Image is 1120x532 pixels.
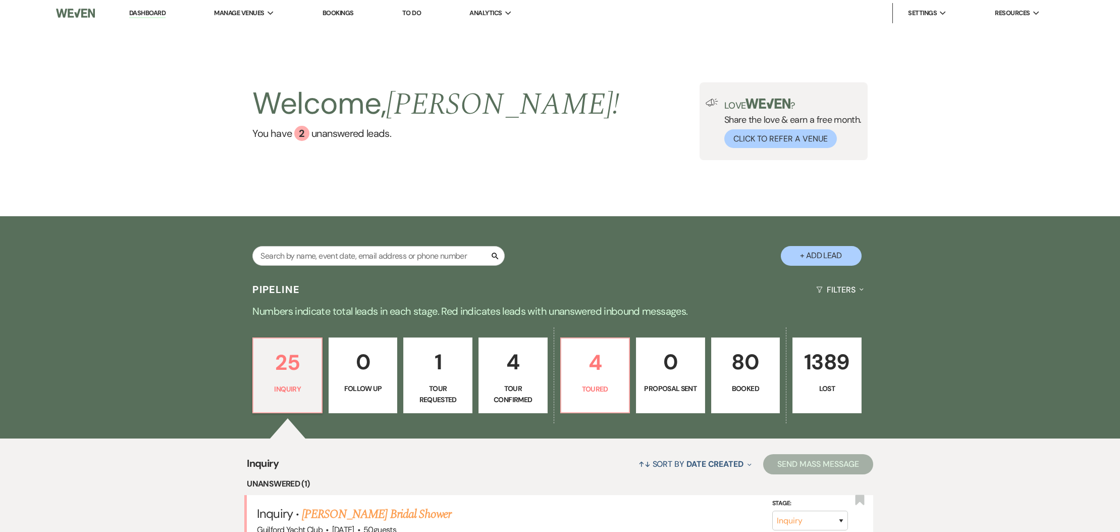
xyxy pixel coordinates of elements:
a: 4Toured [560,337,630,413]
span: ↑↓ [638,459,651,469]
div: 2 [294,126,309,141]
p: 80 [718,345,774,379]
p: 1 [410,345,466,379]
a: 1Tour Requested [403,337,472,413]
a: 80Booked [711,337,780,413]
button: Send Mass Message [763,454,873,474]
a: You have 2 unanswered leads. [252,126,619,141]
p: Inquiry [259,383,315,395]
img: weven-logo-green.svg [745,99,790,109]
a: 0Follow Up [329,337,398,413]
span: [PERSON_NAME] ! [386,81,619,128]
p: Booked [718,383,774,394]
button: + Add Lead [781,246,862,266]
p: 0 [643,345,699,379]
a: 0Proposal Sent [636,337,705,413]
button: Click to Refer a Venue [724,129,837,148]
a: 25Inquiry [252,337,323,413]
img: loud-speaker-illustration.svg [706,99,718,107]
p: Lost [799,383,855,394]
p: Love ? [724,99,862,110]
span: Resources [995,8,1030,18]
p: Tour Confirmed [485,383,541,406]
p: 4 [485,345,541,379]
p: Proposal Sent [643,383,699,394]
span: Inquiry [257,506,292,521]
a: To Do [402,9,421,17]
span: Inquiry [247,456,279,477]
button: Sort By Date Created [634,451,756,477]
a: Dashboard [129,9,166,18]
button: Filters [812,276,867,303]
input: Search by name, event date, email address or phone number [252,246,505,266]
span: Analytics [469,8,502,18]
p: Toured [567,383,623,395]
label: Stage: [772,498,848,509]
li: Unanswered (1) [247,477,873,491]
p: 25 [259,346,315,379]
span: Date Created [686,459,743,469]
h3: Pipeline [252,282,300,297]
span: Manage Venues [214,8,264,18]
a: [PERSON_NAME] Bridal Shower [302,505,451,523]
a: 1389Lost [792,337,862,413]
div: Share the love & earn a free month. [718,99,862,148]
p: Numbers indicate total leads in each stage. Red indicates leads with unanswered inbound messages. [197,303,924,319]
h2: Welcome, [252,82,619,126]
p: Tour Requested [410,383,466,406]
p: 4 [567,346,623,379]
span: Settings [908,8,937,18]
img: Weven Logo [56,3,95,24]
p: 0 [335,345,391,379]
p: Follow Up [335,383,391,394]
a: 4Tour Confirmed [478,337,548,413]
p: 1389 [799,345,855,379]
a: Bookings [323,9,354,17]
